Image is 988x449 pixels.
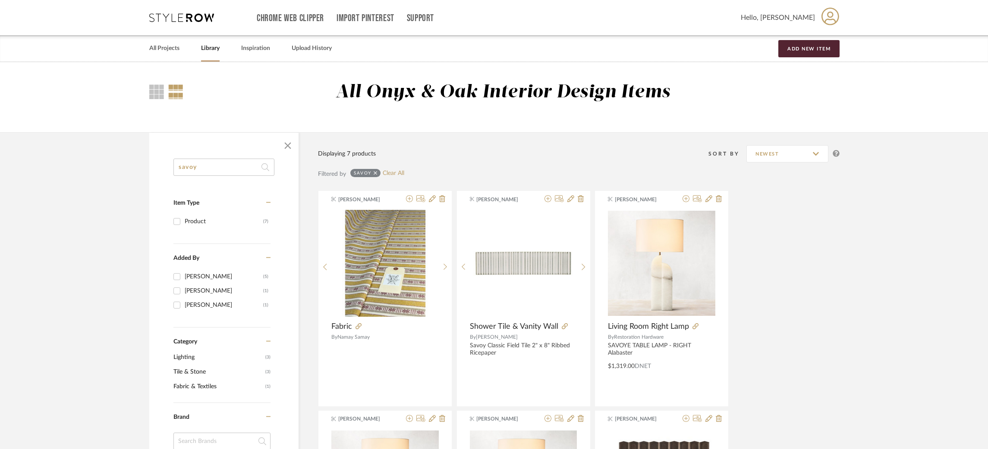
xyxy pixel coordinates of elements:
div: Sort By [708,150,746,158]
span: $1,319.00 [608,363,635,369]
span: [PERSON_NAME] [476,196,531,203]
span: Tile & Stone [173,365,263,379]
div: Product [185,215,263,228]
img: Living Room Right Lamp [608,211,715,315]
span: Added By [173,255,199,261]
div: Savoy Classic Field Tile 2" x 8" Ribbed Ricepaper [470,342,577,357]
span: Category [173,338,197,346]
span: (1) [265,380,271,393]
a: Upload History [292,43,332,54]
a: All Projects [149,43,179,54]
span: [PERSON_NAME] [615,196,669,203]
div: [PERSON_NAME] [185,270,263,284]
span: [PERSON_NAME] [338,415,393,423]
div: SAVOYE TABLE LAMP - RIGHT Alabaster [608,342,715,357]
img: Shower Tile & Vanity Wall [470,210,577,317]
span: [PERSON_NAME] [615,415,669,423]
span: By [470,334,476,340]
span: (3) [265,350,271,364]
div: [PERSON_NAME] [185,298,263,312]
a: Inspiration [241,43,270,54]
span: Restoration Hardware [614,334,664,340]
div: (7) [263,215,268,228]
span: (3) [265,365,271,379]
span: Shower Tile & Vanity Wall [470,322,558,331]
div: savoy [354,170,371,176]
a: Import Pinterest [337,15,394,22]
span: [PERSON_NAME] [476,415,531,423]
div: (1) [263,298,268,312]
span: By [608,334,614,340]
span: Fabric [331,322,352,331]
span: Lighting [173,350,263,365]
a: Support [407,15,434,22]
div: All Onyx & Oak Interior Design Items [336,81,670,103]
span: [PERSON_NAME] [476,334,518,340]
a: Clear All [383,170,404,177]
div: Filtered by [318,169,346,179]
div: 0 [608,209,715,317]
a: Chrome Web Clipper [257,15,324,22]
span: DNET [635,363,651,369]
span: Brand [173,414,189,420]
div: 0 [470,209,577,317]
div: 0 [332,209,439,317]
button: Close [279,137,296,154]
img: Fabric [332,210,439,317]
span: Living Room Right Lamp [608,322,689,331]
span: Fabric & Textiles [173,379,263,394]
div: (5) [263,270,268,284]
span: Item Type [173,200,199,206]
div: (1) [263,284,268,298]
span: [PERSON_NAME] [338,196,393,203]
span: Hello, [PERSON_NAME] [741,12,815,23]
div: [PERSON_NAME] [185,284,263,298]
span: By [331,334,337,340]
a: Library [201,43,220,54]
div: Displaying 7 products [318,149,376,159]
input: Search within 7 results [173,159,274,176]
button: Add New Item [778,40,840,57]
span: Namay Samay [337,334,370,340]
